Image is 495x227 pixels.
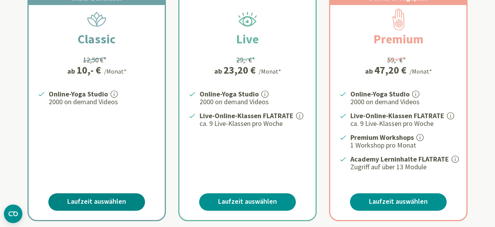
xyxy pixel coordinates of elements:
span: ab [67,66,77,76]
strong: Live-Online-Klassen FLATRATE [200,111,294,120]
div: /Monat* [259,67,281,76]
h2: Classic [59,30,134,48]
strong: Premium Workshops [350,133,414,142]
p: 1 Workshop pro Monat [350,141,457,150]
p: Zugriff auf über 13 Module [350,162,457,172]
span: ab [365,66,374,76]
p: ca. 9 Live-Klassen pro Woche [350,119,457,128]
div: 47,20 € [374,65,406,75]
div: /Monat* [410,67,432,76]
div: 23,20 € [224,65,256,75]
div: /Monat* [104,67,126,76]
h2: Live [218,30,277,48]
p: 2000 on demand Videos [200,97,306,107]
div: 10,- € [77,65,101,75]
div: 29,- €* [236,55,255,65]
strong: Live-Online-Klassen FLATRATE [350,111,444,120]
strong: Online-Yoga Studio [49,89,108,98]
h2: Premium [355,30,442,48]
span: ab [214,66,224,76]
strong: Online-Yoga Studio [200,89,259,98]
p: ca. 9 Live-Klassen pro Woche [200,119,306,128]
a: Laufzeit auswählen [48,193,145,211]
div: 12,50 €* [83,55,107,65]
p: 2000 on demand Videos [350,97,457,107]
strong: Academy Lerninhalte FLATRATE [350,155,449,163]
p: 2000 on demand Videos [49,97,155,107]
strong: Online-Yoga Studio [350,89,410,98]
div: 59,- €* [387,55,406,65]
a: Laufzeit auswählen [199,193,296,211]
button: CMP-Widget öffnen [4,205,22,223]
a: Laufzeit auswählen [350,193,447,211]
